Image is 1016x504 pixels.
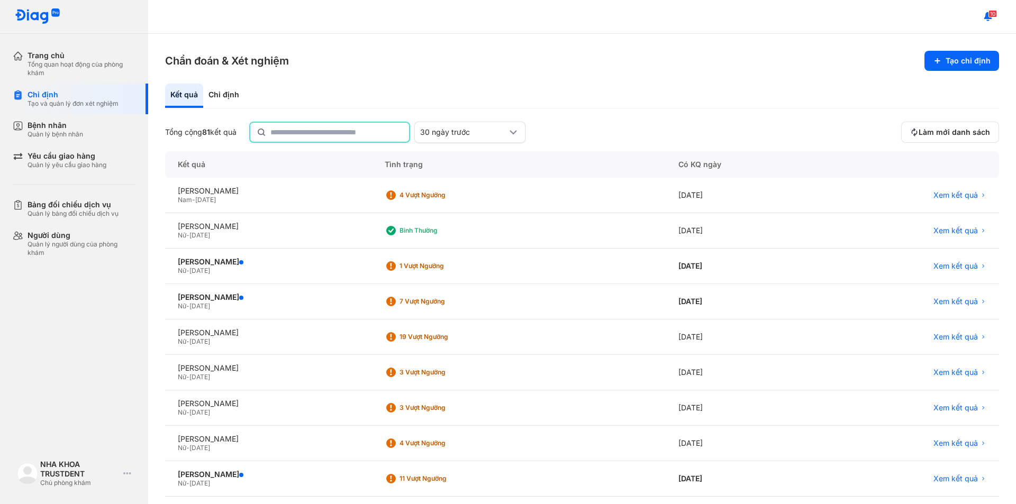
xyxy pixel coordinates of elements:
[28,161,106,169] div: Quản lý yêu cầu giao hàng
[186,479,189,487] span: -
[933,332,978,342] span: Xem kết quả
[666,151,821,178] div: Có KQ ngày
[189,337,210,345] span: [DATE]
[178,470,359,479] div: [PERSON_NAME]
[178,399,359,408] div: [PERSON_NAME]
[15,8,60,25] img: logo
[165,53,289,68] h3: Chẩn đoán & Xét nghiệm
[666,249,821,284] div: [DATE]
[400,333,484,341] div: 19 Vượt ngưỡng
[28,209,119,218] div: Quản lý bảng đối chiếu dịch vụ
[186,231,189,239] span: -
[924,51,999,71] button: Tạo chỉ định
[203,84,244,108] div: Chỉ định
[28,240,135,257] div: Quản lý người dùng của phòng khám
[178,434,359,444] div: [PERSON_NAME]
[189,408,210,416] span: [DATE]
[189,267,210,274] span: [DATE]
[178,373,186,381] span: Nữ
[178,408,186,416] span: Nữ
[186,444,189,452] span: -
[178,257,359,267] div: [PERSON_NAME]
[400,404,484,412] div: 3 Vượt ngưỡng
[988,10,997,17] span: 10
[400,262,484,270] div: 1 Vượt ngưỡng
[400,297,484,306] div: 7 Vượt ngưỡng
[186,267,189,274] span: -
[933,261,978,271] span: Xem kết quả
[28,130,83,139] div: Quản lý bệnh nhân
[186,337,189,345] span: -
[666,390,821,426] div: [DATE]
[189,231,210,239] span: [DATE]
[178,444,186,452] span: Nữ
[17,463,38,484] img: logo
[666,426,821,461] div: [DATE]
[189,373,210,381] span: [DATE]
[933,368,978,377] span: Xem kết quả
[933,474,978,483] span: Xem kết quả
[186,373,189,381] span: -
[372,151,666,178] div: Tình trạng
[919,127,990,137] span: Làm mới danh sách
[400,226,484,235] div: Bình thường
[40,479,119,487] div: Chủ phòng khám
[40,460,119,479] div: NHA KHOA TRUSTDENT
[189,302,210,310] span: [DATE]
[420,127,507,137] div: 30 ngày trước
[28,99,119,108] div: Tạo và quản lý đơn xét nghiệm
[178,302,186,310] span: Nữ
[192,196,195,204] span: -
[933,226,978,235] span: Xem kết quả
[195,196,216,204] span: [DATE]
[666,461,821,497] div: [DATE]
[178,328,359,337] div: [PERSON_NAME]
[178,222,359,231] div: [PERSON_NAME]
[666,319,821,355] div: [DATE]
[165,151,372,178] div: Kết quả
[178,231,186,239] span: Nữ
[933,438,978,448] span: Xem kết quả
[400,474,484,483] div: 11 Vượt ngưỡng
[178,267,186,274] span: Nữ
[400,191,484,199] div: 4 Vượt ngưỡng
[666,178,821,213] div: [DATE]
[28,51,135,60] div: Trang chủ
[28,121,83,130] div: Bệnh nhân
[933,190,978,200] span: Xem kết quả
[28,231,135,240] div: Người dùng
[186,302,189,310] span: -
[178,186,359,196] div: [PERSON_NAME]
[165,84,203,108] div: Kết quả
[28,90,119,99] div: Chỉ định
[178,363,359,373] div: [PERSON_NAME]
[28,151,106,161] div: Yêu cầu giao hàng
[28,200,119,209] div: Bảng đối chiếu dịch vụ
[400,439,484,447] div: 4 Vượt ngưỡng
[28,60,135,77] div: Tổng quan hoạt động của phòng khám
[178,196,192,204] span: Nam
[666,284,821,319] div: [DATE]
[400,368,484,377] div: 3 Vượt ngưỡng
[933,403,978,413] span: Xem kết quả
[202,127,210,136] span: 81
[189,444,210,452] span: [DATE]
[189,479,210,487] span: [DATE]
[178,292,359,302] div: [PERSON_NAME]
[933,297,978,306] span: Xem kết quả
[178,479,186,487] span: Nữ
[186,408,189,416] span: -
[901,122,999,143] button: Làm mới danh sách
[666,355,821,390] div: [DATE]
[666,213,821,249] div: [DATE]
[178,337,186,345] span: Nữ
[165,127,237,137] div: Tổng cộng kết quả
